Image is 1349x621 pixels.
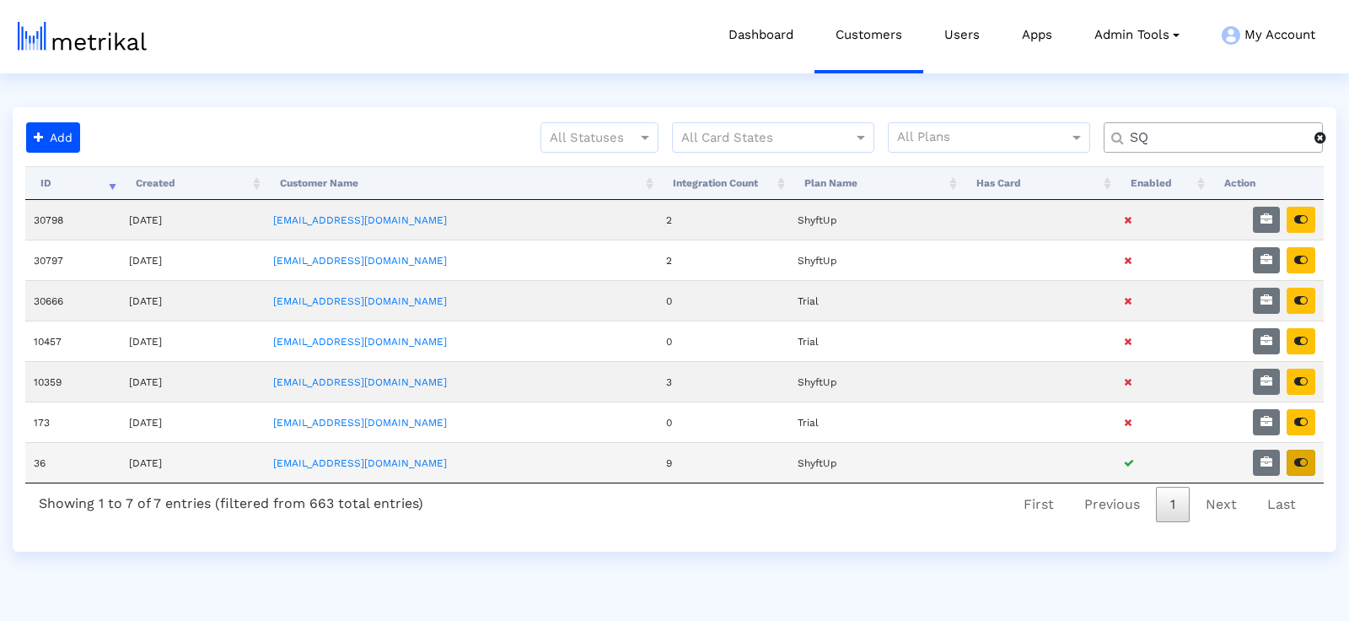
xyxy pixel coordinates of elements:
td: ShyftUp [789,200,961,240]
button: Add [26,122,80,153]
input: Customer Name [1118,129,1314,147]
td: 10359 [25,361,121,402]
td: 2 [658,240,789,280]
td: [DATE] [121,321,265,361]
td: [DATE] [121,442,265,483]
th: ID: activate to sort column ascending [25,166,121,200]
th: Plan Name: activate to sort column ascending [789,166,961,200]
a: [EMAIL_ADDRESS][DOMAIN_NAME] [273,295,447,307]
td: 30797 [25,240,121,280]
td: 0 [658,402,789,442]
a: [EMAIL_ADDRESS][DOMAIN_NAME] [273,457,447,469]
th: Integration Count: activate to sort column ascending [658,166,789,200]
td: [DATE] [121,361,265,402]
img: my-account-menu-icon.png [1222,26,1240,45]
td: 0 [658,321,789,361]
div: Showing 1 to 7 of 7 entries (filtered from 663 total entries) [25,483,437,518]
td: ShyftUp [789,442,961,483]
td: [DATE] [121,200,265,240]
th: Has Card: activate to sort column ascending [961,166,1115,200]
input: All Plans [897,127,1072,149]
a: [EMAIL_ADDRESS][DOMAIN_NAME] [273,376,447,388]
td: 30798 [25,200,121,240]
td: 0 [658,280,789,321]
td: 3 [658,361,789,402]
a: Last [1253,487,1310,522]
th: Created: activate to sort column ascending [121,166,265,200]
td: Trial [789,321,961,361]
td: 173 [25,402,121,442]
a: Next [1191,487,1251,522]
th: Customer Name: activate to sort column ascending [265,166,658,200]
a: 1 [1156,487,1190,522]
td: ShyftUp [789,361,961,402]
th: Action [1209,166,1324,200]
a: Previous [1070,487,1154,522]
td: [DATE] [121,240,265,280]
a: First [1009,487,1068,522]
td: 36 [25,442,121,483]
a: [EMAIL_ADDRESS][DOMAIN_NAME] [273,255,447,267]
a: [EMAIL_ADDRESS][DOMAIN_NAME] [273,417,447,429]
td: ShyftUp [789,240,961,280]
td: 30666 [25,280,121,321]
td: Trial [789,402,961,442]
input: All Card States [681,127,835,149]
td: [DATE] [121,402,265,442]
td: 10457 [25,321,121,361]
img: metrical-logo-light.png [18,22,147,51]
td: Trial [789,280,961,321]
a: [EMAIL_ADDRESS][DOMAIN_NAME] [273,214,447,226]
td: 9 [658,442,789,483]
a: [EMAIL_ADDRESS][DOMAIN_NAME] [273,336,447,348]
td: [DATE] [121,280,265,321]
td: 2 [658,200,789,240]
th: Enabled: activate to sort column ascending [1115,166,1209,200]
